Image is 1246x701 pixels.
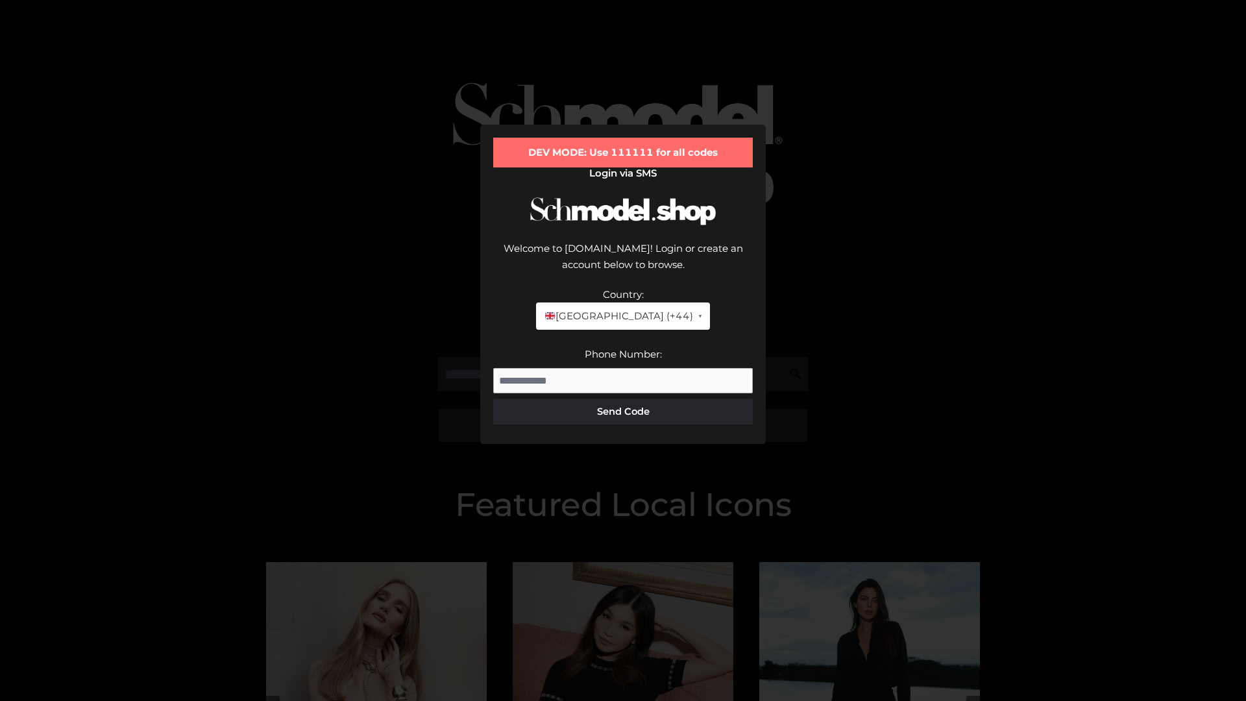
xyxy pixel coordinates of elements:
img: Schmodel Logo [526,186,720,237]
label: Country: [603,288,644,301]
h2: Login via SMS [493,167,753,179]
button: Send Code [493,399,753,424]
span: [GEOGRAPHIC_DATA] (+44) [544,308,692,325]
label: Phone Number: [585,348,662,360]
div: DEV MODE: Use 111111 for all codes [493,138,753,167]
div: Welcome to [DOMAIN_NAME]! Login or create an account below to browse. [493,240,753,286]
img: 🇬🇧 [545,311,555,321]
